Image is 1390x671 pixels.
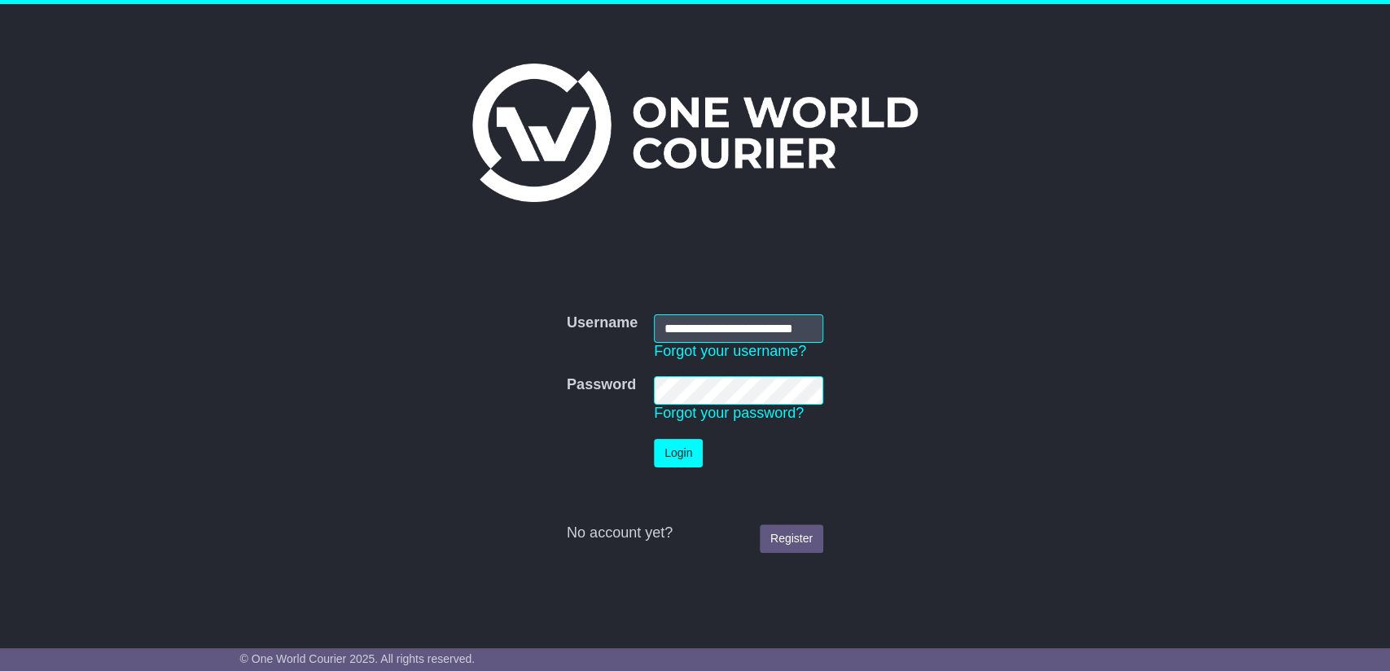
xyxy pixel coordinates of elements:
[760,524,823,553] a: Register
[567,314,638,332] label: Username
[240,652,476,665] span: © One World Courier 2025. All rights reserved.
[567,376,636,394] label: Password
[654,405,804,421] a: Forgot your password?
[472,64,917,202] img: One World
[654,439,703,467] button: Login
[654,343,806,359] a: Forgot your username?
[567,524,823,542] div: No account yet?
